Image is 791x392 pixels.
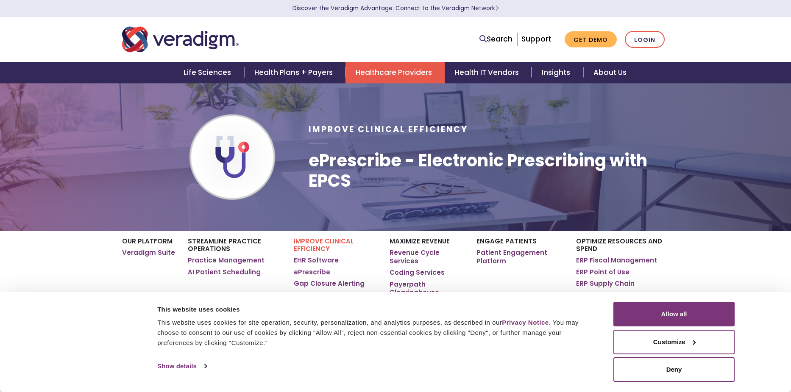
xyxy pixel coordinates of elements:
a: Life Sciences [173,62,244,83]
a: Get Demo [565,31,617,48]
button: Allow all [613,302,735,326]
a: ePrescribe [294,268,330,276]
button: Customize [613,330,735,354]
a: Discover the Veradigm Advantage: Connect to the Veradigm NetworkLearn More [292,4,499,12]
a: Show details [157,360,206,373]
button: Deny [613,357,735,382]
a: ERP Fiscal Management [576,256,657,265]
a: Login [625,31,665,48]
a: AI Patient Scheduling [188,268,261,276]
img: Veradigm logo [122,25,239,53]
a: Health Plans + Payers [244,62,345,83]
a: Privacy Notice [502,319,549,326]
a: Patient Engagement Platform [476,248,563,265]
a: Payerpath Clearinghouse [390,280,464,297]
a: Search [479,33,512,45]
a: Clinical Data Registries [294,291,373,300]
a: Revenue Cycle Services [390,248,464,265]
a: Veradigm Suite [122,248,175,257]
div: This website uses cookies [157,304,594,315]
a: ERP Point of Use [576,268,629,276]
span: Improve Clinical Efficiency [309,124,468,135]
a: ERP Supply Chain [576,279,635,288]
a: Coding Services [390,268,445,277]
a: About Us [583,62,637,83]
a: Health IT Vendors [445,62,532,83]
a: Insights [532,62,583,83]
h1: ePrescribe - Electronic Prescribing with EPCS [309,150,669,191]
span: Learn More [495,4,499,12]
a: Support [521,34,551,44]
a: Healthcare Providers [345,62,445,83]
div: This website uses cookies for site operation, security, personalization, and analytics purposes, ... [157,317,594,348]
a: Practice Management [188,256,265,265]
a: EHR Software [294,256,339,265]
a: Gap Closure Alerting [294,279,365,288]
